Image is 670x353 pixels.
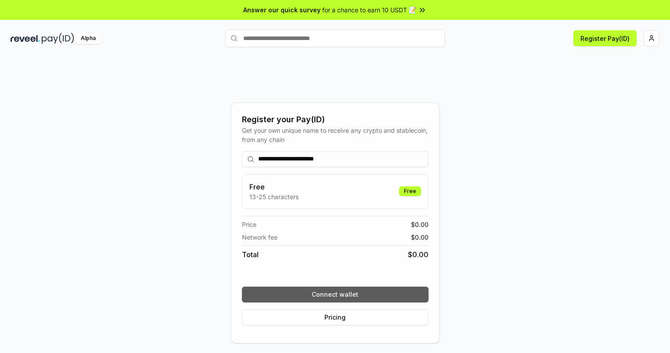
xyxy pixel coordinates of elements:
[322,5,416,15] span: for a chance to earn 10 USDT 📝
[249,182,299,192] h3: Free
[242,309,429,325] button: Pricing
[242,220,256,229] span: Price
[249,192,299,201] p: 13-25 characters
[11,33,40,44] img: reveel_dark
[243,5,321,15] span: Answer our quick survey
[408,249,429,260] span: $ 0.00
[242,126,429,144] div: Get your own unique name to receive any crypto and stablecoin, from any chain
[42,33,74,44] img: pay_id
[411,220,429,229] span: $ 0.00
[399,186,421,196] div: Free
[242,249,259,260] span: Total
[76,33,101,44] div: Alpha
[242,113,429,126] div: Register your Pay(ID)
[411,233,429,242] span: $ 0.00
[242,233,277,242] span: Network fee
[573,30,637,46] button: Register Pay(ID)
[242,287,429,302] button: Connect wallet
